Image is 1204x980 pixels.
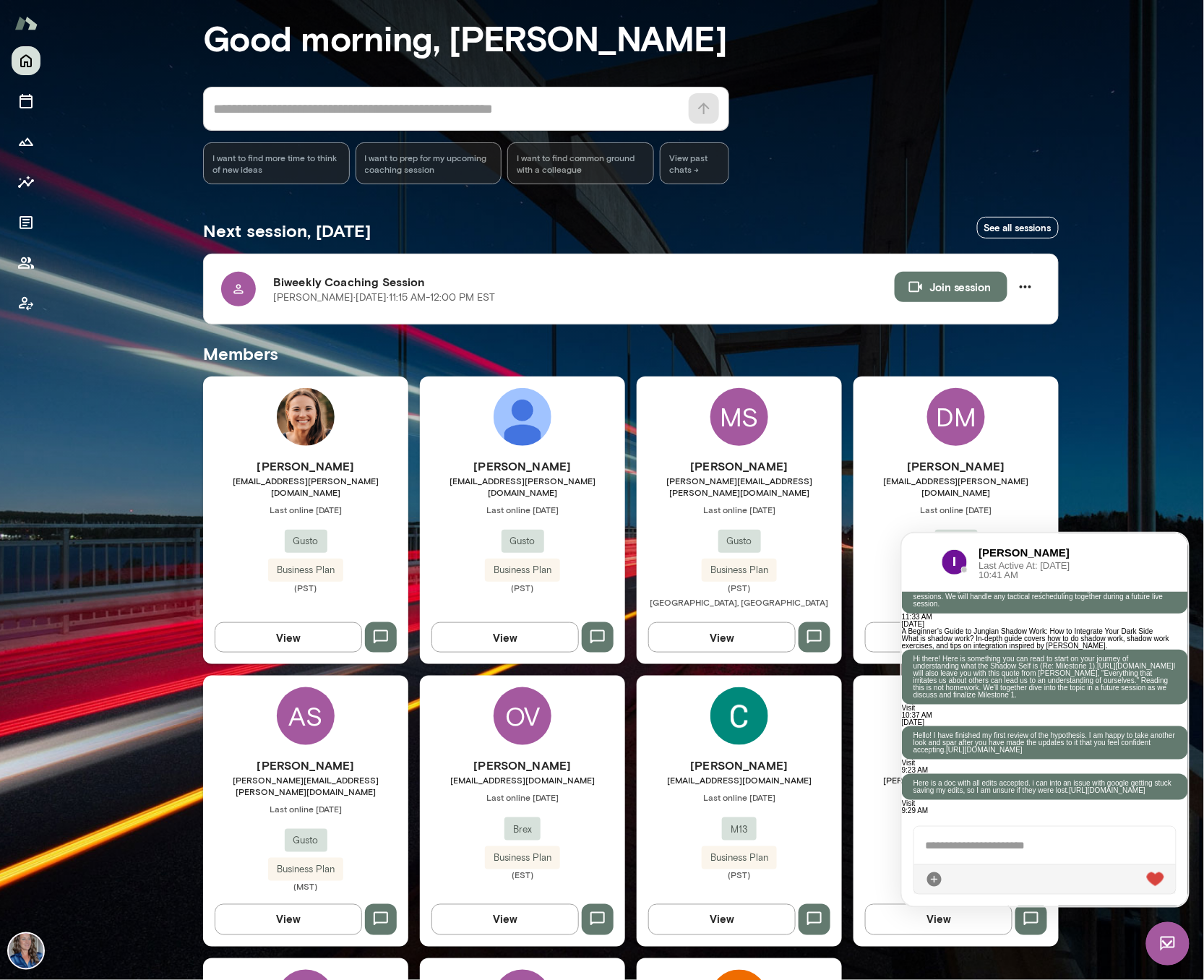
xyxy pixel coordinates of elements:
a: [URL][DOMAIN_NAME] [168,253,244,261]
div: MS [710,388,768,446]
span: (PST) [203,582,408,593]
a: [URL][DOMAIN_NAME] [196,129,272,137]
span: Business Plan [268,563,343,577]
button: Members [12,249,40,278]
span: Last online [DATE] [203,504,408,515]
h6: [PERSON_NAME] [637,757,842,774]
h6: [PERSON_NAME] [853,457,1059,475]
h3: Good morning, [PERSON_NAME] [203,17,1059,58]
div: I want to find more time to think of new ideas [203,142,350,184]
h6: [PERSON_NAME] [637,457,842,475]
div: Attach [24,338,41,355]
span: (MST) [203,881,408,893]
img: Mento [14,9,38,37]
span: Business Plan [702,563,777,577]
div: I want to prep for my upcoming coaching session [356,142,502,184]
button: Growth Plan [12,127,40,156]
span: Gusto [285,834,327,848]
img: Aoife Duffy [494,388,551,446]
span: (PST) [637,869,842,881]
h6: Biweekly Coaching Session [273,273,895,291]
img: Nicole Menkhoff [9,934,43,968]
button: View [431,904,579,934]
p: Hello! I have finished my first review of the hypothesis. I am happy to take another look and spa... [12,199,275,220]
img: data:image/png;base64,iVBORw0KGgoAAAANSUhEUgAAAMgAAADICAYAAACtWK6eAAAGeUlEQVR4AezTO6pkVRiG4UPPQAM... [40,16,66,42]
span: Gusto [502,534,544,549]
span: I want to prep for my upcoming coaching session [365,152,493,175]
img: heart [245,339,262,353]
span: Business Plan [268,863,343,877]
button: View [865,622,1012,653]
div: DM [927,388,985,446]
button: Client app [12,289,40,318]
button: Home [12,46,40,75]
span: I want to find more time to think of new ideas [212,152,340,175]
h5: Next session, [DATE] [203,219,371,242]
span: [EMAIL_ADDRESS][DOMAIN_NAME] [637,774,842,786]
button: View [215,904,362,934]
div: I want to find common ground with a colleague [507,142,654,184]
span: [PERSON_NAME][EMAIL_ADDRESS][PERSON_NAME][DOMAIN_NAME] [637,475,842,498]
img: Izzy Rogner [277,388,335,446]
span: Last Active At: [DATE] 10:41 AM [77,27,192,46]
span: Business Plan [702,851,777,866]
h6: [PERSON_NAME] [420,757,625,774]
button: View [865,904,1012,934]
p: Hi there! Here is something you can read to start on your journey of understanding what the Shado... [12,122,275,166]
span: (PST) [420,582,625,593]
span: Gusto [285,534,327,549]
h6: [PERSON_NAME] [420,457,625,475]
span: Last online [DATE] [853,504,1059,515]
button: Insights [12,168,40,197]
span: [EMAIL_ADDRESS][PERSON_NAME][DOMAIN_NAME] [203,475,408,498]
span: Last online [DATE] [203,803,408,814]
div: Live Reaction [245,338,262,355]
span: (PST) [637,582,842,593]
a: [URL][DOMAIN_NAME] [45,212,121,220]
p: [PERSON_NAME] · [DATE] · 11:15 AM-12:00 PM EST [273,291,495,305]
h6: [PERSON_NAME] [203,757,408,774]
a: See all sessions [977,217,1059,239]
span: Brex [504,822,541,837]
span: [GEOGRAPHIC_DATA], [GEOGRAPHIC_DATA] [650,597,829,607]
span: [PERSON_NAME][EMAIL_ADDRESS][PERSON_NAME][DOMAIN_NAME] [203,774,408,797]
span: Business Plan [485,851,560,866]
span: Gusto [718,534,761,549]
button: Documents [12,208,40,237]
button: View [431,622,579,653]
span: (PST) [853,881,1059,893]
span: [PERSON_NAME][EMAIL_ADDRESS][DOMAIN_NAME] [853,774,1059,797]
h6: [PERSON_NAME] [203,457,408,475]
button: View [215,622,362,653]
h5: Members [203,342,1059,365]
span: Last online [DATE] [853,803,1059,814]
span: [EMAIL_ADDRESS][DOMAIN_NAME] [420,774,625,786]
p: You can disregard the calendar notices you may have gotten for a few specific sessions. We will h... [12,53,275,74]
span: Last online [DATE] [420,791,625,803]
button: View [648,904,796,934]
span: Last online [DATE] [637,791,842,803]
span: Last online [DATE] [420,504,625,515]
span: View past chats -> [660,142,729,184]
span: I want to find common ground with a colleague [517,152,645,175]
img: Cassie Cunningham [710,687,768,745]
p: Here is a doc with all edits accepted. i can into an issue with google getting stuck saving my ed... [12,246,275,261]
span: Business Plan [485,563,560,577]
span: Last online [DATE] [637,504,842,515]
h6: [PERSON_NAME] [77,12,192,27]
button: Join session [895,272,1007,302]
span: [EMAIL_ADDRESS][PERSON_NAME][DOMAIN_NAME] [853,475,1059,498]
div: AS [277,687,335,745]
span: (PST) [853,582,1059,593]
span: [EMAIL_ADDRESS][PERSON_NAME][DOMAIN_NAME] [420,475,625,498]
div: OV [494,687,551,745]
button: Sessions [12,87,40,116]
span: M13 [722,822,757,837]
button: View [648,622,796,653]
span: (EST) [420,869,625,881]
h6: [PERSON_NAME] [853,757,1059,774]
